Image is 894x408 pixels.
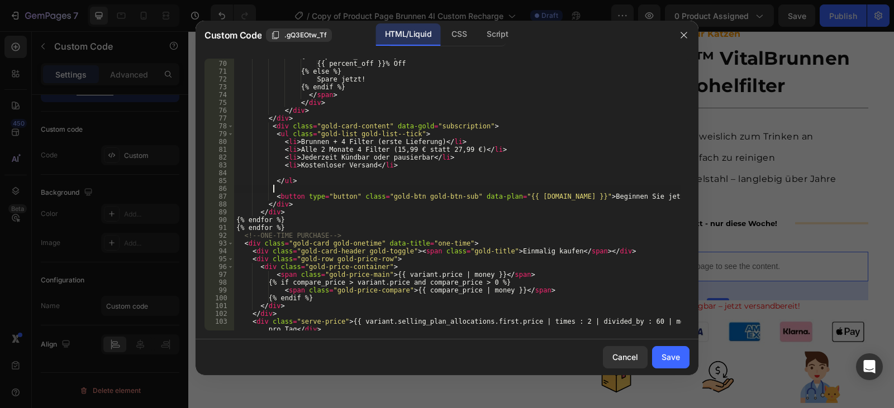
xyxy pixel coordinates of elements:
div: 70 [205,60,234,68]
div: 103 [205,318,234,333]
img: gempages_567733187413803941-c23b7126-56a9-4756-88fa-19c534e11b95.webp [400,318,456,373]
div: 77 [205,114,234,122]
div: 98 [205,279,234,286]
div: CSS [443,23,475,46]
div: 74 [205,91,234,99]
div: 71 [205,68,234,75]
div: 87 [205,193,234,200]
div: 78 [205,122,234,130]
div: 90 [205,216,234,224]
div: 101 [205,302,234,310]
div: 89 [205,208,234,216]
div: 99 [205,286,234,294]
span: Wenige verfügbar – jetzt versandbereit! [457,269,612,281]
div: 75 [205,99,234,107]
p: Flüsterleise & supereinfach zu reinigen [403,120,678,133]
span: .gQ3EOtw_Tf [284,30,327,40]
div: Custom Code [393,205,441,215]
p: Regt deine Katze nachweislich zum Trinken an [403,99,678,112]
div: 88 [205,200,234,208]
div: Cancel [612,351,638,363]
div: 96 [205,263,234,271]
div: 85 [205,177,234,185]
div: 80 [205,138,234,146]
div: 79 [205,130,234,138]
button: Save [652,346,689,368]
div: 93 [205,239,234,247]
div: 72 [205,75,234,83]
div: 92 [205,232,234,239]
strong: Bis zu 30% Rabatt - nur diese Woche! [445,188,589,196]
div: Open Intercom Messenger [856,353,883,380]
span: Custom Code [205,28,261,42]
div: 73 [205,83,234,91]
div: 76 [205,107,234,114]
p: Publish the page to see the content. [379,229,680,241]
div: 83 [205,161,234,169]
div: 97 [205,271,234,279]
button: .gQ3EOtw_Tf [266,28,332,42]
div: 100 [205,294,234,302]
div: 81 [205,146,234,153]
div: 94 [205,247,234,255]
div: HTML/Liquid [376,23,440,46]
div: 102 [205,310,234,318]
button: Cancel [603,346,648,368]
div: Save [662,351,680,363]
div: 82 [205,153,234,161]
div: 84 [205,169,234,177]
div: Script [478,23,517,46]
div: 95 [205,255,234,263]
p: Aus hochwertigem Edelstahl – langlebig über Jahre hinweg [403,141,678,168]
div: 91 [205,224,234,232]
div: 86 [205,185,234,193]
h1: Pfotenquelle™ VitalBrunnen 4L + 4 Aktivkohelfilter [379,12,680,70]
img: gempages_567733187413803941-583d5592-9e6b-4066-97a7-186d217e59e6.jpg [379,288,680,318]
img: gempages_567733187413803941-0b939cdd-86c8-4564-8f75-ced14ef5b3ed.webp [502,318,558,373]
img: gempages_567733187413803941-eacd52da-1024-4362-b4c1-4f4eb493b9c7.webp [603,318,659,373]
